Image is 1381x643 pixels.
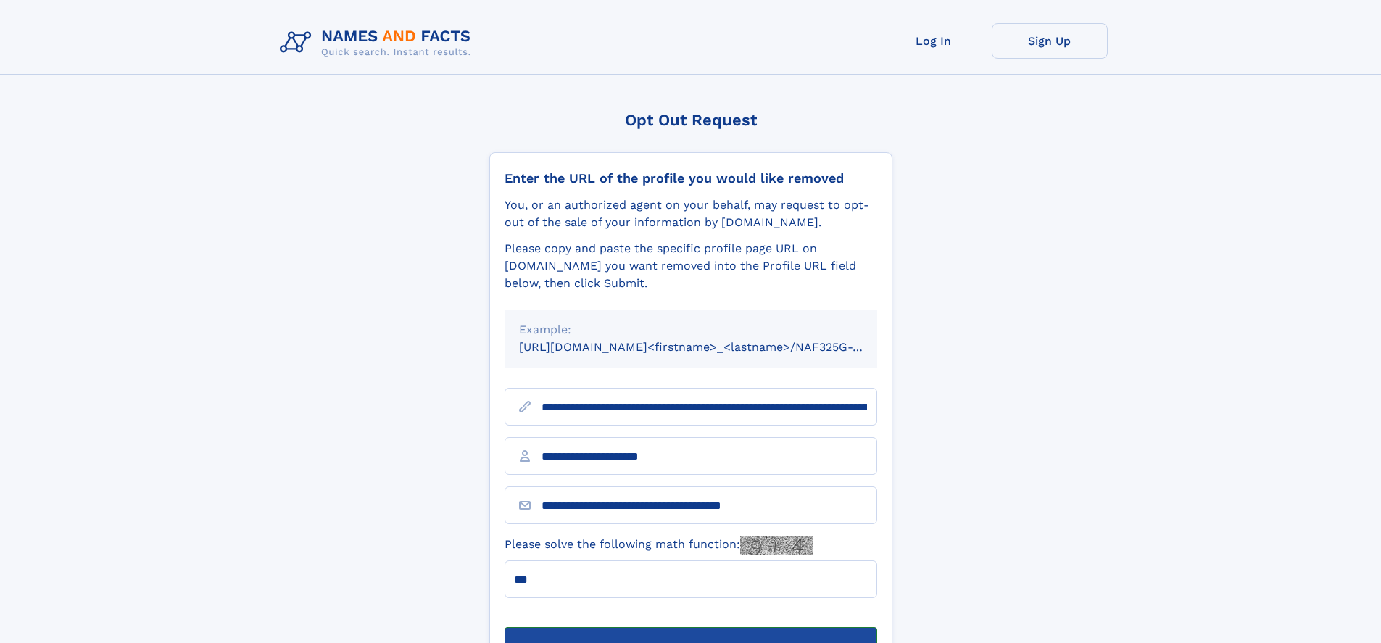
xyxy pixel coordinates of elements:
[519,340,905,354] small: [URL][DOMAIN_NAME]<firstname>_<lastname>/NAF325G-xxxxxxxx
[274,23,483,62] img: Logo Names and Facts
[519,321,863,339] div: Example:
[876,23,992,59] a: Log In
[505,240,877,292] div: Please copy and paste the specific profile page URL on [DOMAIN_NAME] you want removed into the Pr...
[489,111,892,129] div: Opt Out Request
[992,23,1108,59] a: Sign Up
[505,536,813,555] label: Please solve the following math function:
[505,170,877,186] div: Enter the URL of the profile you would like removed
[505,196,877,231] div: You, or an authorized agent on your behalf, may request to opt-out of the sale of your informatio...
